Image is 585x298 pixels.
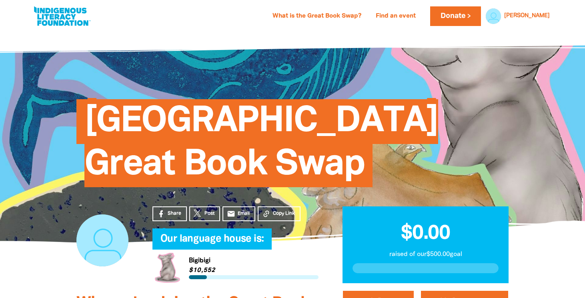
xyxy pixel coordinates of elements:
[430,6,481,26] a: Donate
[258,206,301,221] button: Copy Link
[273,210,295,217] span: Copy Link
[371,10,421,23] a: Find an event
[152,242,319,246] h6: My Team
[204,210,214,217] span: Post
[160,234,264,250] span: Our language house is:
[268,10,366,23] a: What is the Great Book Swap?
[222,206,255,221] a: emailEmail
[84,105,438,187] span: [GEOGRAPHIC_DATA] Great Book Swap
[238,210,250,217] span: Email
[189,206,220,221] a: Post
[227,210,235,218] i: email
[152,206,187,221] a: Share
[168,210,181,217] span: Share
[504,13,550,19] a: [PERSON_NAME]
[353,250,499,259] p: raised of our $500.00 goal
[401,224,450,243] span: $0.00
